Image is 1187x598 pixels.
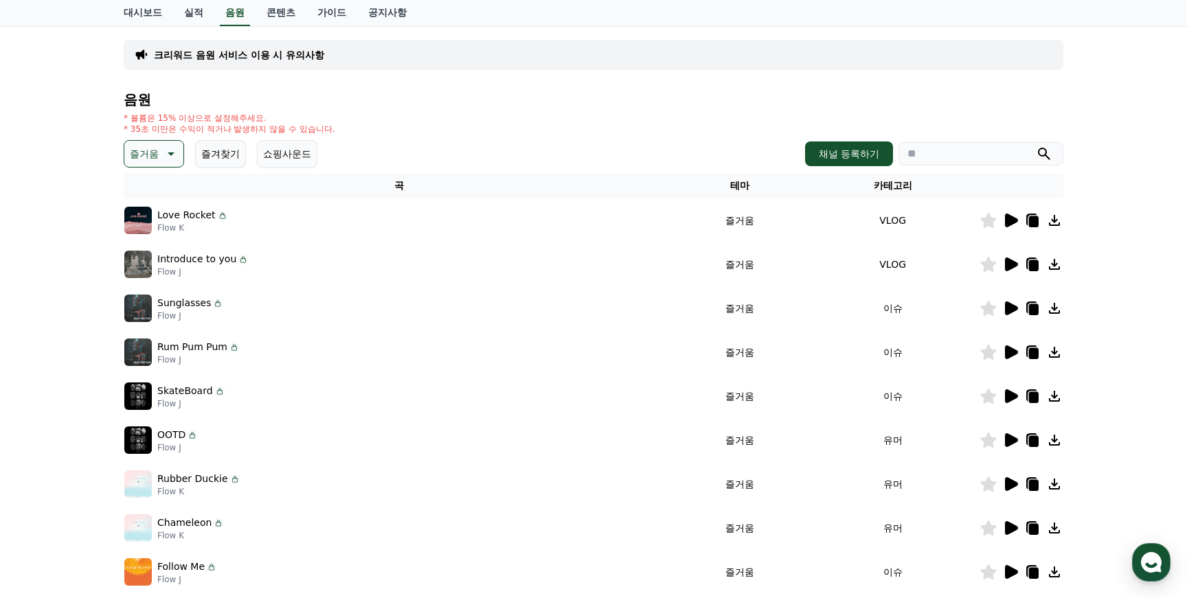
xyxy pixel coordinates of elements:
[805,141,893,166] button: 채널 등록하기
[126,457,142,468] span: 대화
[806,418,980,462] td: 유머
[157,574,217,585] p: Flow J
[124,338,152,366] img: music
[157,530,224,541] p: Flow K
[157,310,223,321] p: Flow J
[157,442,198,453] p: Flow J
[124,173,675,198] th: 곡
[157,266,249,277] p: Flow J
[806,286,980,330] td: 이슈
[806,462,980,506] td: 유머
[157,252,236,266] p: Introduce to you
[124,558,152,586] img: music
[806,173,980,198] th: 카테고리
[806,374,980,418] td: 이슈
[257,140,317,168] button: 쇼핑사운드
[124,92,1063,107] h4: 음원
[675,418,806,462] td: 즐거움
[124,113,335,124] p: * 볼륨은 15% 이상으로 설정해주세요.
[124,251,152,278] img: music
[806,506,980,550] td: 유머
[157,384,213,398] p: SkateBoard
[675,462,806,506] td: 즐거움
[4,435,91,470] a: 홈
[157,296,211,310] p: Sunglasses
[675,173,806,198] th: 테마
[157,428,185,442] p: OOTD
[806,550,980,594] td: 이슈
[124,514,152,542] img: music
[124,207,152,234] img: music
[124,470,152,498] img: music
[124,140,184,168] button: 즐거움
[157,398,225,409] p: Flow J
[675,286,806,330] td: 즐거움
[157,486,240,497] p: Flow K
[124,426,152,454] img: music
[154,48,324,62] a: 크리워드 음원 서비스 이용 시 유의사항
[675,242,806,286] td: 즐거움
[157,208,216,222] p: Love Rocket
[675,374,806,418] td: 즐거움
[157,354,240,365] p: Flow J
[43,456,52,467] span: 홈
[177,435,264,470] a: 설정
[675,550,806,594] td: 즐거움
[806,198,980,242] td: VLOG
[157,516,212,530] p: Chameleon
[675,330,806,374] td: 즐거움
[124,295,152,322] img: music
[157,560,205,574] p: Follow Me
[675,506,806,550] td: 즐거움
[130,144,159,163] p: 즐거움
[675,198,806,242] td: 즐거움
[195,140,246,168] button: 즐겨찾기
[212,456,229,467] span: 설정
[91,435,177,470] a: 대화
[157,222,228,233] p: Flow K
[806,242,980,286] td: VLOG
[806,330,980,374] td: 이슈
[157,340,227,354] p: Rum Pum Pum
[157,472,228,486] p: Rubber Duckie
[124,382,152,410] img: music
[124,124,335,135] p: * 35초 미만은 수익이 적거나 발생하지 않을 수 있습니다.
